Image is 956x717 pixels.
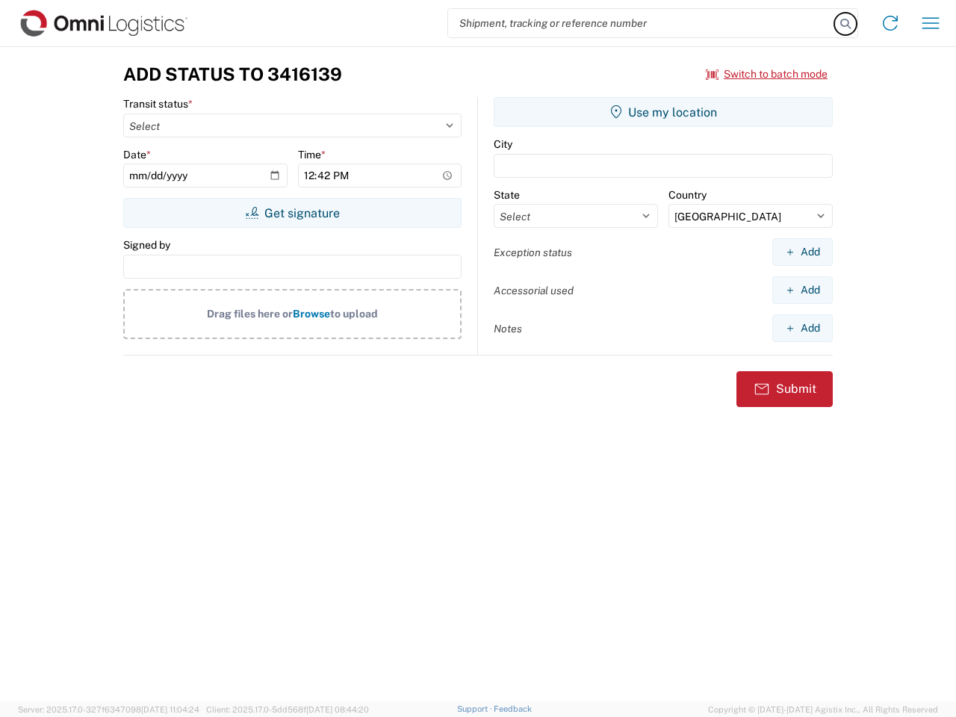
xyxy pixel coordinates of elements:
button: Add [772,238,833,266]
a: Support [457,704,494,713]
h3: Add Status to 3416139 [123,63,342,85]
label: Signed by [123,238,170,252]
label: Accessorial used [494,284,574,297]
span: to upload [330,308,378,320]
label: State [494,188,520,202]
a: Feedback [494,704,532,713]
button: Add [772,314,833,342]
label: City [494,137,512,151]
label: Time [298,148,326,161]
button: Use my location [494,97,833,127]
button: Switch to batch mode [706,62,828,87]
button: Get signature [123,198,462,228]
label: Exception status [494,246,572,259]
span: [DATE] 08:44:20 [306,705,369,714]
label: Transit status [123,97,193,111]
span: Server: 2025.17.0-327f6347098 [18,705,199,714]
label: Notes [494,322,522,335]
span: Copyright © [DATE]-[DATE] Agistix Inc., All Rights Reserved [708,703,938,716]
span: [DATE] 11:04:24 [141,705,199,714]
button: Add [772,276,833,304]
label: Date [123,148,151,161]
label: Country [668,188,707,202]
span: Drag files here or [207,308,293,320]
span: Browse [293,308,330,320]
button: Submit [736,371,833,407]
span: Client: 2025.17.0-5dd568f [206,705,369,714]
input: Shipment, tracking or reference number [448,9,835,37]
